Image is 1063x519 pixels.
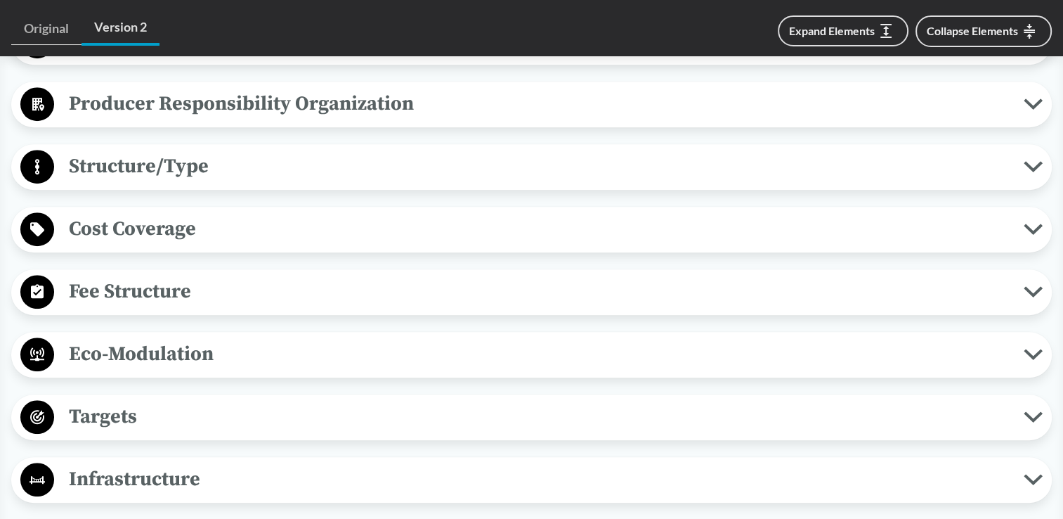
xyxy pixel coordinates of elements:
button: Producer Responsibility Organization [16,86,1047,122]
span: Infrastructure [54,463,1024,495]
button: Expand Elements [778,15,908,46]
a: Version 2 [81,11,159,46]
span: Cost Coverage [54,213,1024,245]
span: Producer Responsibility Organization [54,88,1024,120]
button: Eco-Modulation [16,337,1047,373]
button: Infrastructure [16,462,1047,498]
span: Fee Structure [54,276,1024,307]
button: Fee Structure [16,274,1047,310]
span: Targets [54,401,1024,432]
a: Original [11,13,81,45]
button: Targets [16,399,1047,435]
button: Cost Coverage [16,212,1047,248]
button: Collapse Elements [915,15,1052,47]
span: Eco-Modulation [54,338,1024,370]
button: Structure/Type [16,149,1047,185]
span: Structure/Type [54,150,1024,182]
